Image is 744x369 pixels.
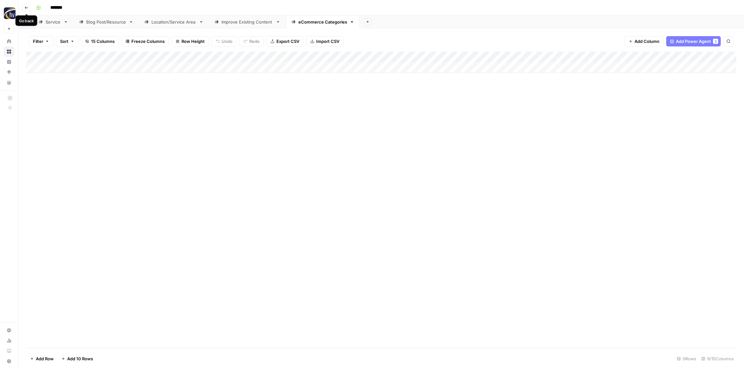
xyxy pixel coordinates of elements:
[209,15,286,28] a: Improve Existing Content
[266,36,304,46] button: Export CSV
[286,15,360,28] a: eCommerce Categories
[74,15,139,28] a: Blog Post/Resource
[715,39,717,44] span: 2
[4,335,14,346] a: Usage
[4,5,14,21] button: Workspace: HigherVisibility
[56,36,78,46] button: Sort
[46,19,61,25] div: Service
[19,18,34,24] div: Go back
[4,7,15,19] img: HigherVisibility Logo
[181,38,205,45] span: Row Height
[60,38,68,45] span: Sort
[674,354,699,364] div: 0 Rows
[4,346,14,356] a: Learning Hub
[33,38,43,45] span: Filter
[222,38,232,45] span: Undo
[29,36,53,46] button: Filter
[4,325,14,335] a: Settings
[222,19,273,25] div: Improve Existing Content
[4,36,14,46] a: Home
[121,36,169,46] button: Freeze Columns
[699,354,736,364] div: 9/15 Columns
[276,38,299,45] span: Export CSV
[666,36,721,46] button: Add Power Agent2
[4,46,14,57] a: Browse
[33,15,74,28] a: Service
[26,354,57,364] button: Add Row
[306,36,344,46] button: Import CSV
[4,67,14,77] a: Opportunities
[91,38,115,45] span: 15 Columns
[676,38,711,45] span: Add Power Agent
[131,38,165,45] span: Freeze Columns
[171,36,209,46] button: Row Height
[713,39,718,44] div: 2
[239,36,264,46] button: Redo
[316,38,339,45] span: Import CSV
[36,355,54,362] span: Add Row
[212,36,237,46] button: Undo
[139,15,209,28] a: Location/Service Area
[249,38,260,45] span: Redo
[635,38,659,45] span: Add Column
[151,19,196,25] div: Location/Service Area
[625,36,664,46] button: Add Column
[67,355,93,362] span: Add 10 Rows
[81,36,119,46] button: 15 Columns
[57,354,97,364] button: Add 10 Rows
[86,19,126,25] div: Blog Post/Resource
[298,19,347,25] div: eCommerce Categories
[4,356,14,366] button: Help + Support
[4,57,14,67] a: Insights
[4,77,14,88] a: Your Data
